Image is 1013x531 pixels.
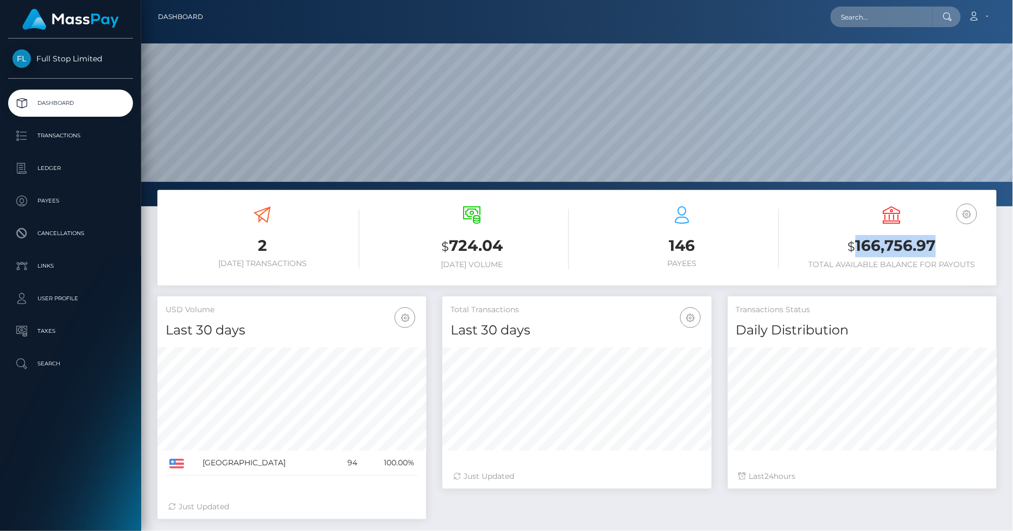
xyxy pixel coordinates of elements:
[12,128,129,144] p: Transactions
[8,318,133,345] a: Taxes
[795,235,989,257] h3: 166,756.97
[12,193,129,209] p: Payees
[736,321,989,340] h4: Daily Distribution
[12,160,129,176] p: Ledger
[12,95,129,111] p: Dashboard
[8,90,133,117] a: Dashboard
[166,235,359,256] h3: 2
[12,258,129,274] p: Links
[376,235,569,257] h3: 724.04
[335,451,361,476] td: 94
[765,471,774,481] span: 24
[12,225,129,242] p: Cancellations
[166,259,359,268] h6: [DATE] Transactions
[453,471,700,482] div: Just Updated
[451,321,703,340] h4: Last 30 days
[12,49,31,68] img: Full Stop Limited
[8,350,133,377] a: Search
[8,220,133,247] a: Cancellations
[169,459,184,469] img: US.png
[12,290,129,307] p: User Profile
[158,5,203,28] a: Dashboard
[361,451,418,476] td: 100.00%
[585,259,779,268] h6: Payees
[22,9,119,30] img: MassPay Logo
[831,7,933,27] input: Search...
[451,305,703,315] h5: Total Transactions
[376,260,569,269] h6: [DATE] Volume
[848,239,856,254] small: $
[739,471,986,482] div: Last hours
[585,235,779,256] h3: 146
[168,501,415,513] div: Just Updated
[8,252,133,280] a: Links
[12,323,129,339] p: Taxes
[8,155,133,182] a: Ledger
[8,285,133,312] a: User Profile
[8,122,133,149] a: Transactions
[12,356,129,372] p: Search
[8,54,133,64] span: Full Stop Limited
[199,451,335,476] td: [GEOGRAPHIC_DATA]
[441,239,449,254] small: $
[8,187,133,214] a: Payees
[166,321,418,340] h4: Last 30 days
[795,260,989,269] h6: Total Available Balance for Payouts
[166,305,418,315] h5: USD Volume
[736,305,989,315] h5: Transactions Status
